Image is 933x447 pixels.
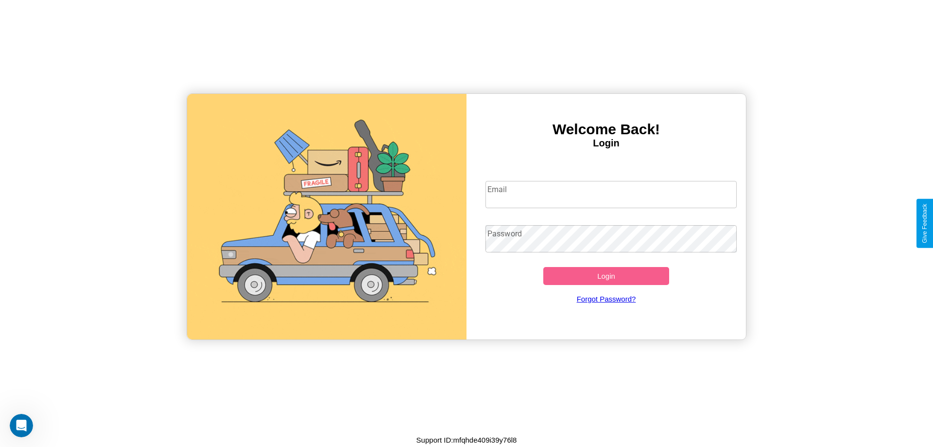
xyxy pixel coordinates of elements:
[466,138,746,149] h4: Login
[187,94,466,340] img: gif
[921,204,928,243] div: Give Feedback
[466,121,746,138] h3: Welcome Back!
[10,414,33,437] iframe: Intercom live chat
[416,433,517,447] p: Support ID: mfqhde409i39y76l8
[543,267,669,285] button: Login
[481,285,732,313] a: Forgot Password?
